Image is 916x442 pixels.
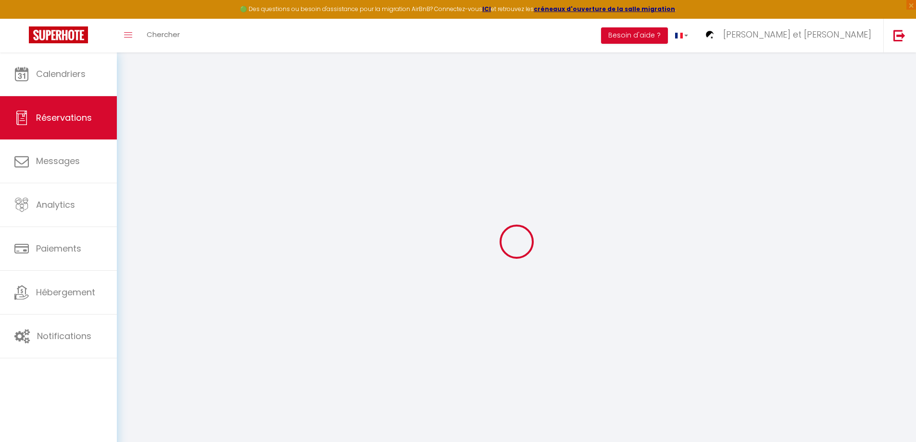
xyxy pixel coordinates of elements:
[703,27,717,42] img: ...
[37,330,91,342] span: Notifications
[36,155,80,167] span: Messages
[8,4,37,33] button: Ouvrir le widget de chat LiveChat
[695,19,883,52] a: ... [PERSON_NAME] et [PERSON_NAME]
[534,5,675,13] a: créneaux d'ouverture de la salle migration
[601,27,668,44] button: Besoin d'aide ?
[723,28,871,40] span: [PERSON_NAME] et [PERSON_NAME]
[36,242,81,254] span: Paiements
[36,199,75,211] span: Analytics
[36,112,92,124] span: Réservations
[36,286,95,298] span: Hébergement
[147,29,180,39] span: Chercher
[893,29,905,41] img: logout
[36,68,86,80] span: Calendriers
[29,26,88,43] img: Super Booking
[139,19,187,52] a: Chercher
[482,5,491,13] a: ICI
